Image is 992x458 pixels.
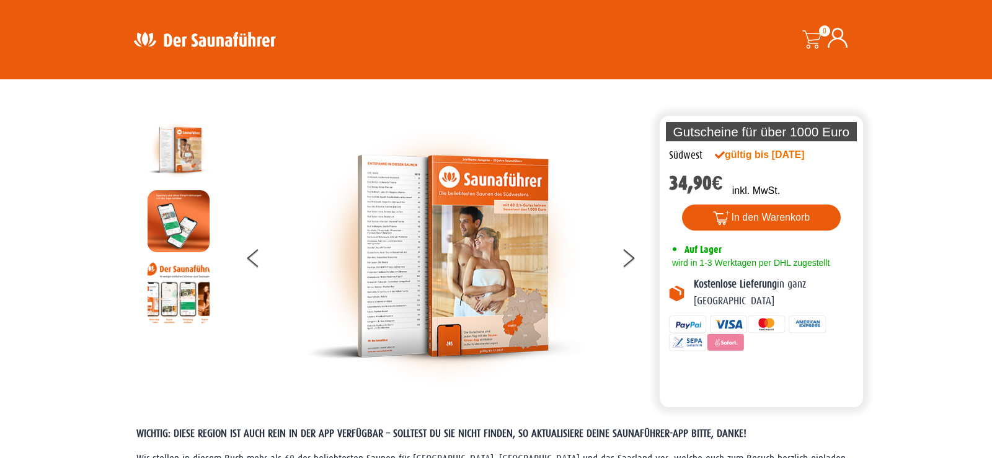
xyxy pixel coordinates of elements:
img: Anleitung7tn [148,262,210,324]
p: Gutscheine für über 1000 Euro [666,122,857,141]
span: € [712,172,723,195]
p: in ganz [GEOGRAPHIC_DATA] [694,276,854,309]
img: der-saunafuehrer-2025-suedwest [306,119,585,394]
div: Südwest [669,148,702,164]
span: WICHTIG: DIESE REGION IST AUCH REIN IN DER APP VERFÜGBAR – SOLLTEST DU SIE NICHT FINDEN, SO AKTUA... [136,428,746,439]
bdi: 34,90 [669,172,723,195]
img: MOCKUP-iPhone_regional [148,190,210,252]
button: In den Warenkorb [682,205,841,231]
p: inkl. MwSt. [732,183,780,198]
b: Kostenlose Lieferung [694,278,777,290]
span: Auf Lager [684,244,722,255]
div: gültig bis [DATE] [715,148,831,162]
span: wird in 1-3 Werktagen per DHL zugestellt [669,258,830,268]
span: 0 [819,25,830,37]
img: der-saunafuehrer-2025-suedwest [148,119,210,181]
